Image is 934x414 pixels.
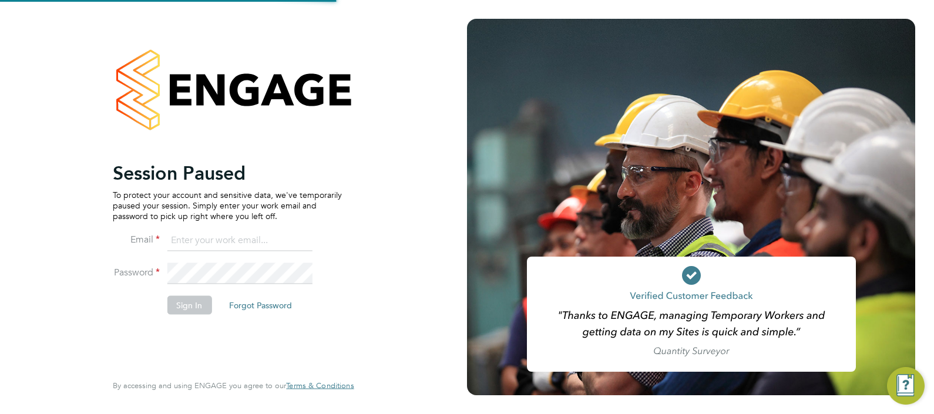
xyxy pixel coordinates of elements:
[113,161,342,184] h2: Session Paused
[887,367,925,405] button: Engage Resource Center
[113,233,160,245] label: Email
[113,189,342,221] p: To protect your account and sensitive data, we've temporarily paused your session. Simply enter y...
[220,295,301,314] button: Forgot Password
[113,266,160,278] label: Password
[167,230,312,251] input: Enter your work email...
[113,381,354,391] span: By accessing and using ENGAGE you agree to our
[167,295,211,314] button: Sign In
[286,381,354,391] a: Terms & Conditions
